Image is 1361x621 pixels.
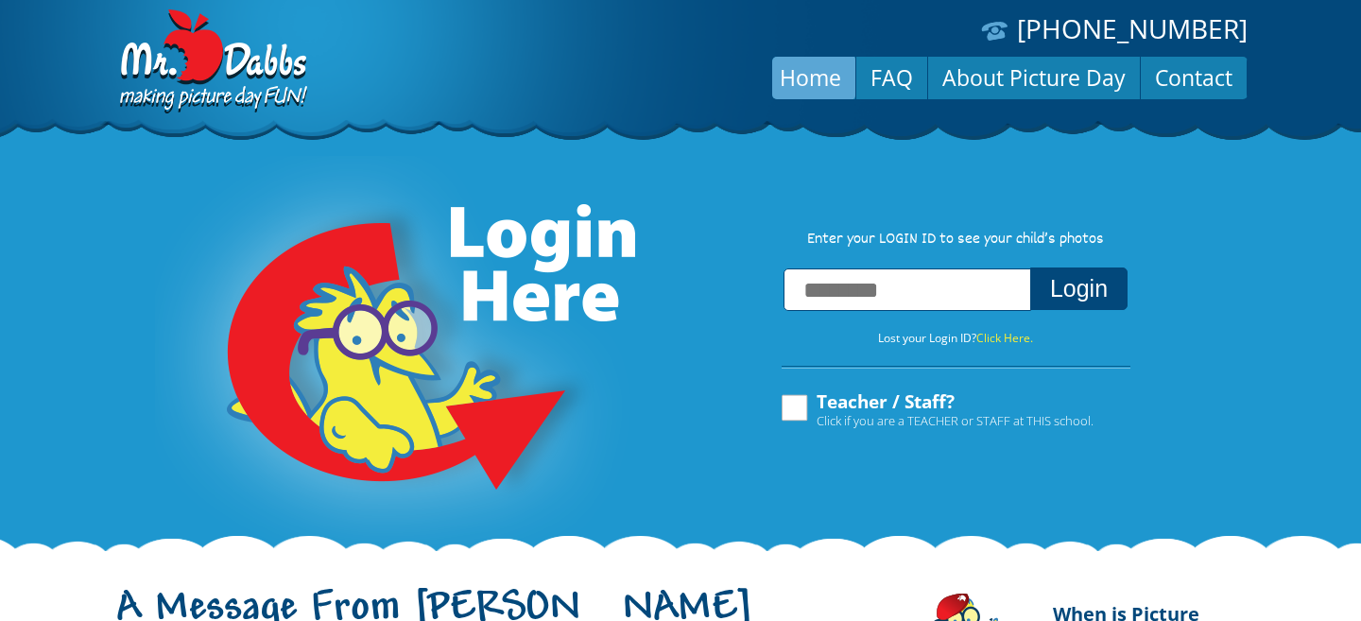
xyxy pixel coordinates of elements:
[155,156,639,553] img: Login Here
[1017,10,1248,46] a: [PHONE_NUMBER]
[856,55,927,100] a: FAQ
[762,230,1149,250] p: Enter your LOGIN ID to see your child’s photos
[113,9,310,115] img: Dabbs Company
[762,328,1149,349] p: Lost your Login ID?
[928,55,1140,100] a: About Picture Day
[976,330,1033,346] a: Click Here.
[817,411,1094,430] span: Click if you are a TEACHER or STAFF at THIS school.
[1030,267,1128,310] button: Login
[779,392,1094,428] label: Teacher / Staff?
[1141,55,1247,100] a: Contact
[766,55,855,100] a: Home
